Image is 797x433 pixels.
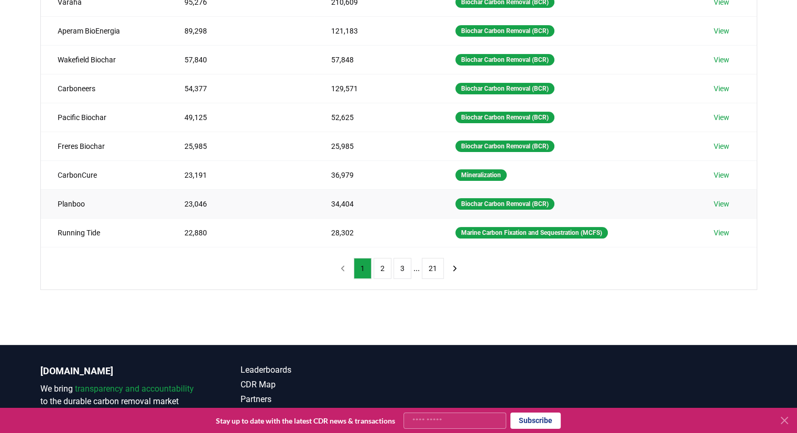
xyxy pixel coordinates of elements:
[455,140,554,152] div: Biochar Carbon Removal (BCR)
[41,103,168,132] td: Pacific Biochar
[314,45,439,74] td: 57,848
[168,160,314,189] td: 23,191
[41,218,168,247] td: Running Tide
[241,364,399,376] a: Leaderboards
[314,160,439,189] td: 36,979
[455,54,554,66] div: Biochar Carbon Removal (BCR)
[714,170,729,180] a: View
[455,112,554,123] div: Biochar Carbon Removal (BCR)
[455,83,554,94] div: Biochar Carbon Removal (BCR)
[314,189,439,218] td: 34,404
[40,364,199,378] p: [DOMAIN_NAME]
[168,16,314,45] td: 89,298
[314,132,439,160] td: 25,985
[455,198,554,210] div: Biochar Carbon Removal (BCR)
[41,74,168,103] td: Carboneers
[41,16,168,45] td: Aperam BioEnergia
[314,103,439,132] td: 52,625
[168,132,314,160] td: 25,985
[413,262,420,275] li: ...
[41,132,168,160] td: Freres Biochar
[314,16,439,45] td: 121,183
[241,393,399,406] a: Partners
[41,189,168,218] td: Planboo
[40,383,199,408] p: We bring to the durable carbon removal market
[714,112,729,123] a: View
[314,74,439,103] td: 129,571
[75,384,194,394] span: transparency and accountability
[714,199,729,209] a: View
[241,378,399,391] a: CDR Map
[168,45,314,74] td: 57,840
[354,258,372,279] button: 1
[714,55,729,65] a: View
[714,26,729,36] a: View
[394,258,411,279] button: 3
[446,258,464,279] button: next page
[168,189,314,218] td: 23,046
[374,258,391,279] button: 2
[41,160,168,189] td: CarbonCure
[422,258,444,279] button: 21
[455,169,507,181] div: Mineralization
[714,83,729,94] a: View
[314,218,439,247] td: 28,302
[714,228,729,238] a: View
[455,227,608,239] div: Marine Carbon Fixation and Sequestration (MCFS)
[168,103,314,132] td: 49,125
[455,25,554,37] div: Biochar Carbon Removal (BCR)
[41,45,168,74] td: Wakefield Biochar
[714,141,729,151] a: View
[168,218,314,247] td: 22,880
[168,74,314,103] td: 54,377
